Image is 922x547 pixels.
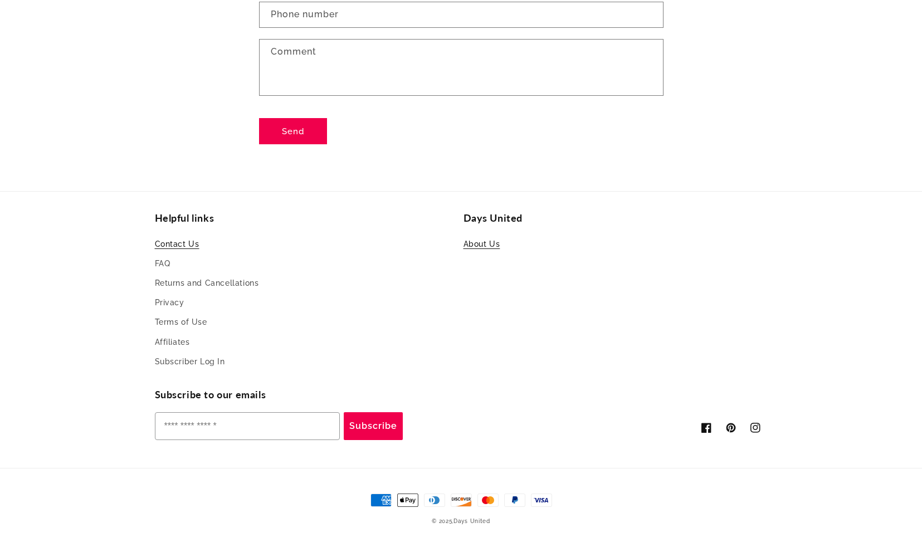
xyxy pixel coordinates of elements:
[259,118,327,144] button: Send
[155,237,199,254] a: Contact Us
[155,254,170,273] a: FAQ
[432,518,490,524] small: © 2025,
[155,293,184,312] a: Privacy
[155,352,225,372] a: Subscriber Log In
[155,312,207,332] a: Terms of Use
[464,212,768,224] h2: Days United
[344,412,403,440] button: Subscribe
[155,333,190,352] a: Affiliates
[155,273,259,293] a: Returns and Cancellations
[464,237,500,254] a: About Us
[155,388,461,401] h2: Subscribe to our emails
[453,518,490,524] a: Days United
[155,412,340,440] input: Enter your email
[155,212,459,224] h2: Helpful links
